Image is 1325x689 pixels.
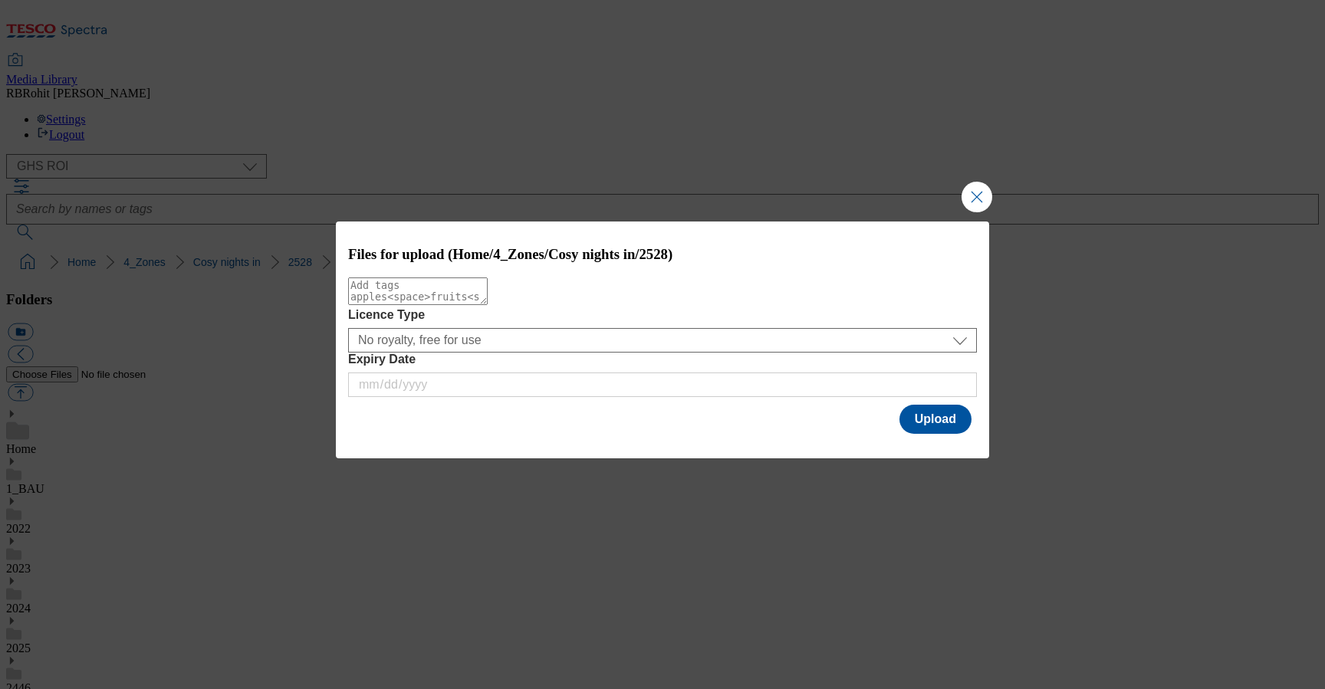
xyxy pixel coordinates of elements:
[348,246,977,263] h3: Files for upload (Home/4_Zones/Cosy nights in/2528)
[348,353,977,366] label: Expiry Date
[336,221,989,458] div: Modal
[899,405,972,434] button: Upload
[348,308,977,322] label: Licence Type
[962,182,992,212] button: Close Modal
